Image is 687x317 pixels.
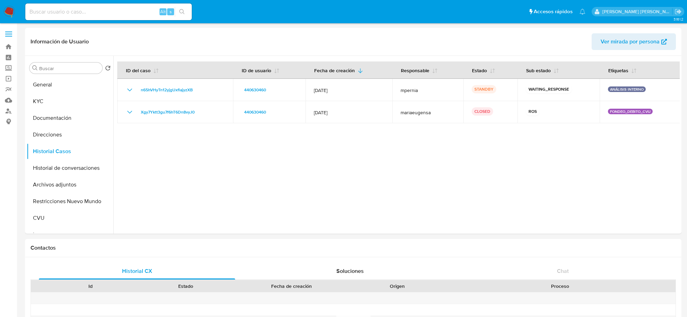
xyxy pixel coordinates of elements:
[27,110,113,126] button: Documentación
[27,126,113,143] button: Direcciones
[105,65,111,73] button: Volver al orden por defecto
[449,283,671,290] div: Proceso
[675,8,682,15] a: Salir
[592,33,676,50] button: Ver mirada por persona
[39,65,100,72] input: Buscar
[557,267,569,275] span: Chat
[27,143,113,160] button: Historial Casos
[25,7,192,16] input: Buscar usuario o caso...
[602,8,672,15] p: mayra.pernia@mercadolibre.com
[27,226,113,243] button: Items
[27,193,113,210] button: Restricciones Nuevo Mundo
[27,176,113,193] button: Archivos adjuntos
[579,9,585,15] a: Notificaciones
[534,8,573,15] span: Accesos rápidos
[32,65,38,71] button: Buscar
[354,283,440,290] div: Origen
[27,210,113,226] button: CVU
[27,76,113,93] button: General
[601,33,660,50] span: Ver mirada por persona
[27,160,113,176] button: Historial de conversaciones
[27,93,113,110] button: KYC
[160,8,166,15] span: Alt
[31,38,89,45] h1: Información de Usuario
[238,283,345,290] div: Fecha de creación
[175,7,189,17] button: search-icon
[122,267,152,275] span: Historial CX
[336,267,364,275] span: Soluciones
[170,8,172,15] span: s
[48,283,133,290] div: Id
[143,283,228,290] div: Estado
[31,244,676,251] h1: Contactos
